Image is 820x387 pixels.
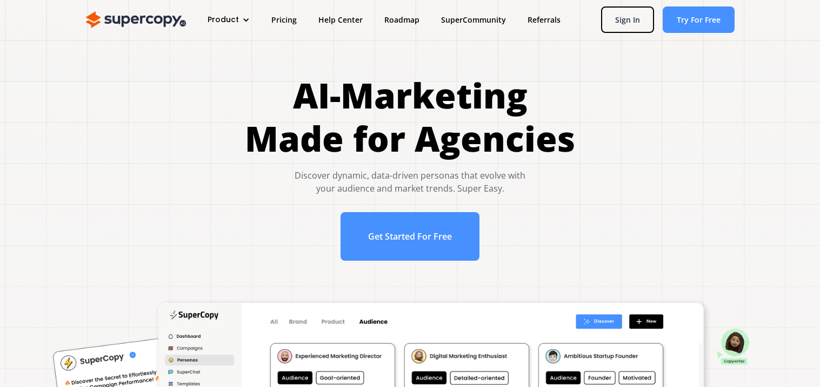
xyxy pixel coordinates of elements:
a: Get Started For Free [341,212,479,261]
a: SuperCommunity [430,10,517,30]
a: Help Center [308,10,374,30]
a: Try For Free [663,6,735,33]
a: Referrals [517,10,571,30]
a: Pricing [261,10,308,30]
a: Roadmap [374,10,430,30]
a: Sign In [601,6,654,33]
div: Product [208,14,239,25]
div: Product [197,10,261,30]
h1: AI-Marketing Made for Agencies [245,74,575,160]
div: Discover dynamic, data-driven personas that evolve with your audience and market trends. Super Easy. [245,169,575,195]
